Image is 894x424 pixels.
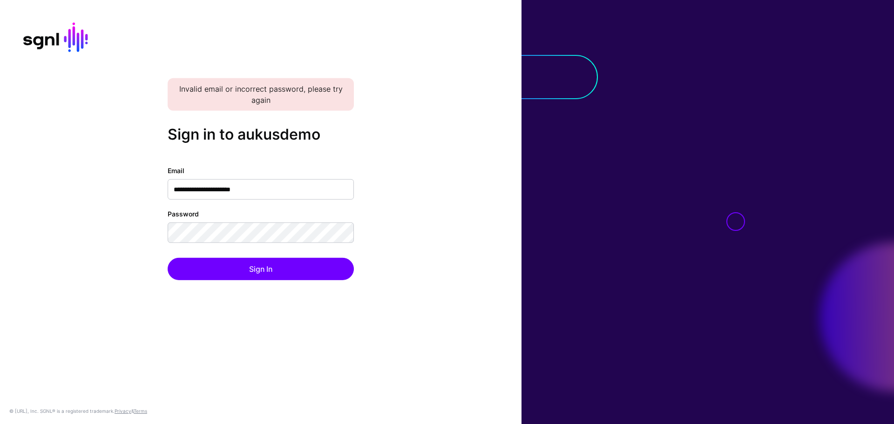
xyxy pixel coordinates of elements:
label: Password [168,209,199,219]
label: Email [168,166,184,175]
button: Sign In [168,258,354,280]
div: Invalid email or incorrect password, please try again [168,78,354,110]
a: Privacy [115,408,131,414]
a: Terms [134,408,147,414]
h2: Sign in to aukusdemo [168,125,354,143]
div: © [URL], Inc. SGNL® is a registered trademark. & [9,407,147,415]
